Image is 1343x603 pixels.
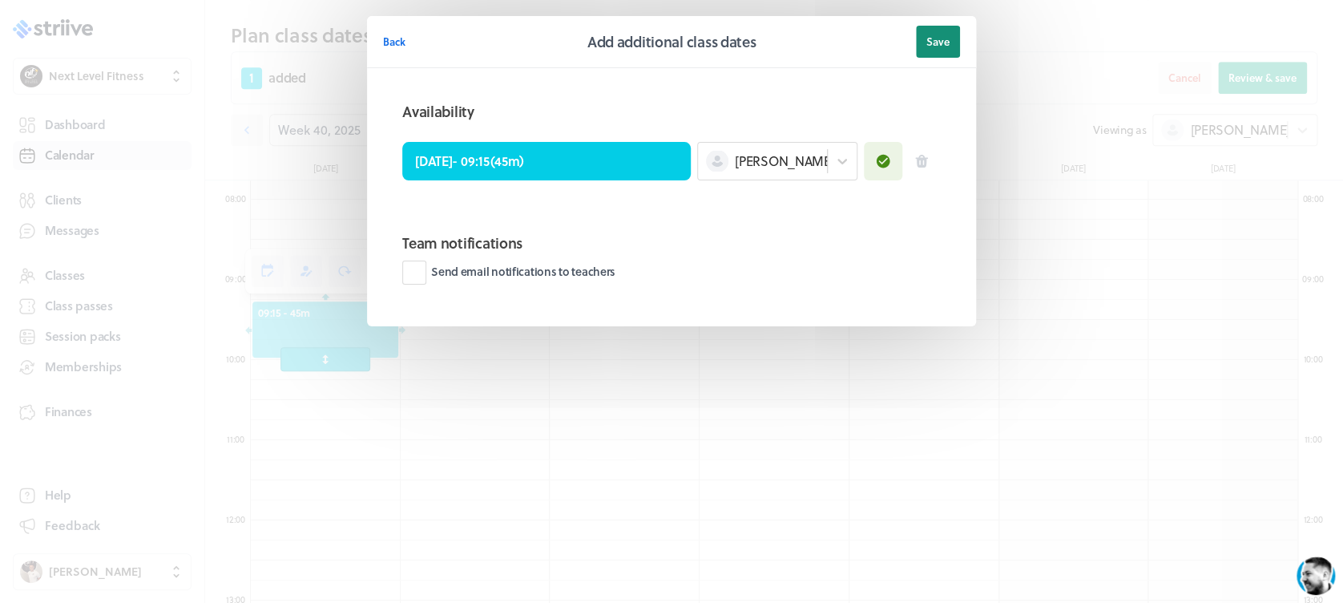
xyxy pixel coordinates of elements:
[916,26,960,58] button: Save
[1297,556,1335,595] iframe: gist-messenger-bubble-iframe
[735,152,834,170] span: [PERSON_NAME]
[244,480,278,524] button: />GIF
[402,232,941,254] h2: Team notifications
[402,261,615,285] label: Send email notifications to teachers
[415,152,524,171] p: [DATE] - 09:15 ( 45m )
[250,494,272,508] g: />
[383,26,405,58] button: Back
[48,11,77,40] img: US
[48,10,300,42] div: US[PERSON_NAME]Typically replies in a few minutes
[587,30,756,53] h2: Add additional class dates
[89,10,229,27] div: [PERSON_NAME]
[383,34,405,49] span: Back
[926,34,950,49] span: Save
[255,497,268,505] tspan: GIF
[402,100,474,123] h2: Availability
[89,30,229,40] div: Typically replies in a few minutes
